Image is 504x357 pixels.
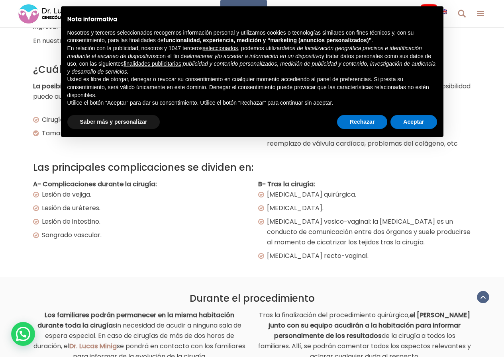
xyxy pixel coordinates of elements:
span: Las principales complicaciones se dividen en [33,161,251,174]
button: finalidades publicitarias [124,60,181,68]
em: datos de localización geográfica precisos e identificación mediante el escaneo de dispositivos [67,45,422,59]
span: La posibilidad de complicaciones tras una [MEDICAL_DATA] laparoscópica es muy baja, cercanas al 1-3% [33,82,377,91]
p: Usted es libre de otorgar, denegar o revocar su consentimiento en cualquier momento accediendo al... [67,76,437,99]
button: Saber más y personalizar [67,115,160,129]
p: Utilice el botón “Aceptar” para dar su consentimiento. Utilice el botón “Rechazar” para continuar... [67,99,437,107]
span: ¿Cuáles son las complicaciones tras una [MEDICAL_DATA] laparoscópica? [33,63,400,76]
p: Sangrado vascular. [35,230,246,240]
h3: Durante el procedimiento [33,291,471,306]
strong: funcionalidad, experiencia, medición y “marketing (anuncios personalizados)” [164,37,372,43]
p: [MEDICAL_DATA] recto-vaginal. [260,251,471,261]
p: Lesión de uréteres. [35,203,246,213]
p: Nosotros y terceros seleccionados recogemos información personal y utilizamos cookies o tecnologí... [67,29,437,45]
p: [MEDICAL_DATA] quirúrgica. [260,189,471,200]
p: Cirugías abdominales previas [35,115,246,125]
button: Rechazar [337,115,387,129]
span: A- Complicaciones durante la cirugía: [33,179,157,189]
b: el [PERSON_NAME] junto con su equipo acudirán a la habitación para informar personalmente de los ... [269,310,470,340]
p: [MEDICAL_DATA] vesico-vaginal: la [MEDICAL_DATA] es un conducto de comunicación entre dos órganos... [260,217,471,248]
button: Aceptar [390,115,437,129]
h2: Nota informativa [67,16,437,23]
p: [MEDICAL_DATA]. [260,203,471,213]
em: almacenar y/o acceder a información en un dispositivo [187,53,322,59]
span: : [251,161,253,174]
p: Tamaño del útero superior a 12 cm [35,128,246,139]
span: B- Tras la cirugía: [258,179,315,189]
em: publicidad y contenido personalizados, medición de publicidad y contenido, investigación de audie... [67,60,436,75]
a: Dr. Lucas Minig [69,341,117,351]
p: Lesión de intestino. [35,217,246,227]
button: seleccionados [203,45,238,53]
span: Los familiares podrán permanecer en la misma habitación durante toda la cirugía [37,310,234,330]
p: Lesión de vejiga. [35,189,246,200]
span: En nuestra clínica, usted puede tener una información más detallada sobre el proceso de ingreso h... [33,36,378,45]
p: En relación con la publicidad, nosotros y 1047 terceros , podemos utilizar con el fin de y tratar... [67,45,437,76]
